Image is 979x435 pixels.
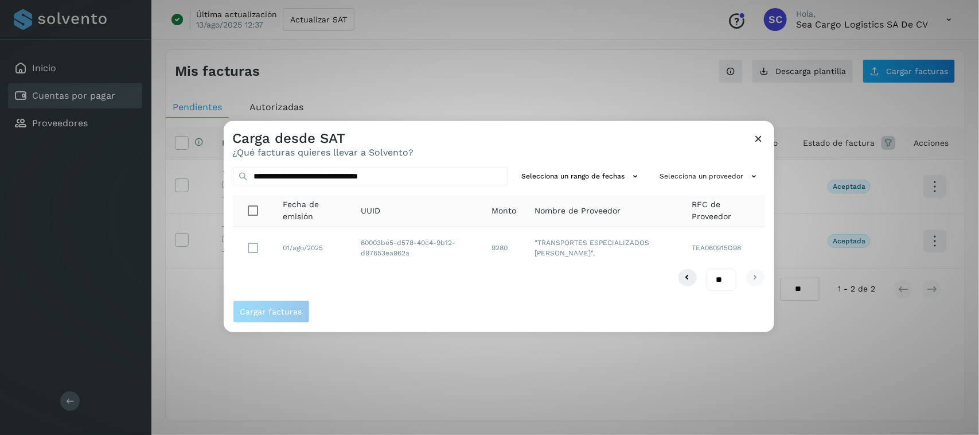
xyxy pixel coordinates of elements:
span: RFC de Proveedor [692,199,756,223]
p: ¿Qué facturas quieres llevar a Solvento? [233,147,414,158]
td: 9280 [482,227,525,269]
span: Monto [492,205,516,217]
h3: Carga desde SAT [233,130,414,147]
span: UUID [361,205,381,217]
span: Nombre de Proveedor [535,205,621,217]
button: Cargar facturas [233,300,310,323]
td: 80003be5-d578-40c4-9b12-d97653ea962a [352,227,483,269]
span: Fecha de emisión [283,199,343,223]
button: Selecciona un proveedor [656,167,765,186]
td: 01/ago/2025 [274,227,352,269]
td: "TRANSPORTES ESPECIALIZADOS [PERSON_NAME]", [525,227,682,269]
span: Cargar facturas [240,308,302,316]
button: Selecciona un rango de fechas [517,167,646,186]
td: TEA060915D98 [682,227,765,269]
